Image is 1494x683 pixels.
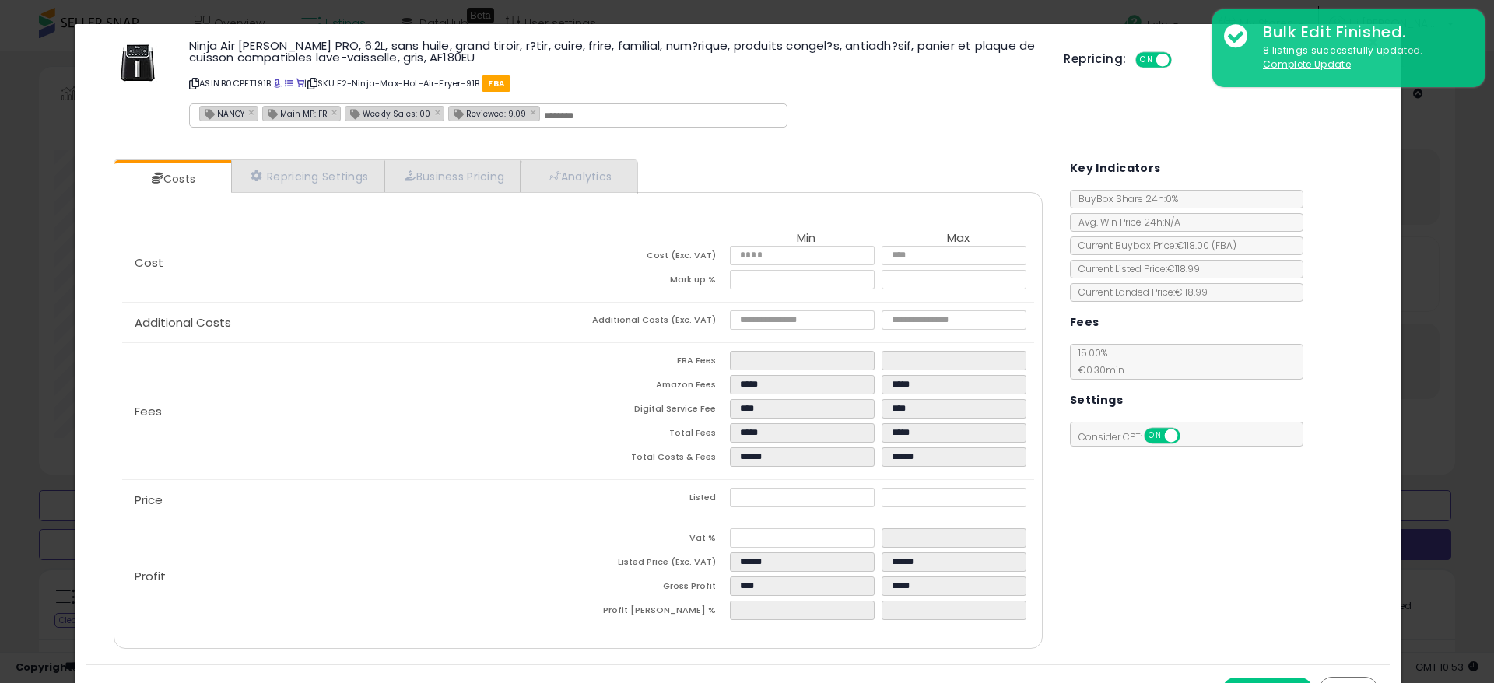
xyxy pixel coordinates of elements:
td: Listed Price (Exc. VAT) [578,552,730,576]
span: €0.30 min [1071,363,1124,377]
span: FBA [482,75,510,92]
td: Cost (Exc. VAT) [578,246,730,270]
td: Vat % [578,528,730,552]
div: 8 listings successfully updated. [1251,44,1473,72]
a: × [248,105,258,119]
span: Consider CPT: [1071,430,1201,443]
td: Listed [578,488,730,512]
h5: Repricing: [1064,53,1126,65]
th: Max [882,232,1033,246]
span: OFF [1177,429,1202,443]
u: Complete Update [1263,58,1351,71]
h5: Key Indicators [1070,159,1161,178]
span: ON [1145,429,1165,443]
span: Current Listed Price: €118.99 [1071,262,1200,275]
td: Amazon Fees [578,375,730,399]
a: Your listing only [296,77,304,89]
td: Total Costs & Fees [578,447,730,471]
td: FBA Fees [578,351,730,375]
span: 15.00 % [1071,346,1124,377]
h5: Settings [1070,391,1123,410]
span: BuyBox Share 24h: 0% [1071,192,1178,205]
h3: Ninja Air [PERSON_NAME] PRO, 6.2L, sans huile, grand tiroir, r?tir, cuire, frire, familial, num?r... [189,40,1040,63]
a: Analytics [521,160,636,192]
p: Additional Costs [122,317,578,329]
span: NANCY [200,107,244,120]
td: Profit [PERSON_NAME] % [578,601,730,625]
a: × [331,105,341,119]
td: Digital Service Fee [578,399,730,423]
a: All offer listings [285,77,293,89]
a: Repricing Settings [231,160,385,192]
span: Main MP: FR [263,107,328,120]
span: Avg. Win Price 24h: N/A [1071,215,1180,229]
th: Min [730,232,882,246]
a: × [434,105,444,119]
p: ASIN: B0CPFT191B | SKU: F2-Ninja-Max-Hot-Air-Fryer-91B [189,71,1040,96]
img: 41Mt4slbS3L._SL60_.jpg [114,40,161,86]
td: Total Fees [578,423,730,447]
span: €118.00 [1177,239,1236,252]
span: Current Landed Price: €118.99 [1071,285,1208,299]
p: Profit [122,570,578,583]
span: ( FBA ) [1212,239,1236,252]
a: × [530,105,539,119]
p: Fees [122,405,578,418]
td: Additional Costs (Exc. VAT) [578,310,730,334]
h5: Fees [1070,313,1099,332]
p: Cost [122,257,578,269]
div: Bulk Edit Finished. [1251,21,1473,44]
a: Costs [114,163,230,194]
span: Current Buybox Price: [1071,239,1236,252]
td: Gross Profit [578,576,730,601]
a: BuyBox page [273,77,282,89]
p: Price [122,494,578,506]
a: Business Pricing [384,160,521,192]
span: ON [1138,54,1157,67]
span: Weekly Sales: 00 [345,107,430,120]
td: Mark up % [578,270,730,294]
span: OFF [1170,54,1194,67]
span: Reviewed: 9.09 [449,107,526,120]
